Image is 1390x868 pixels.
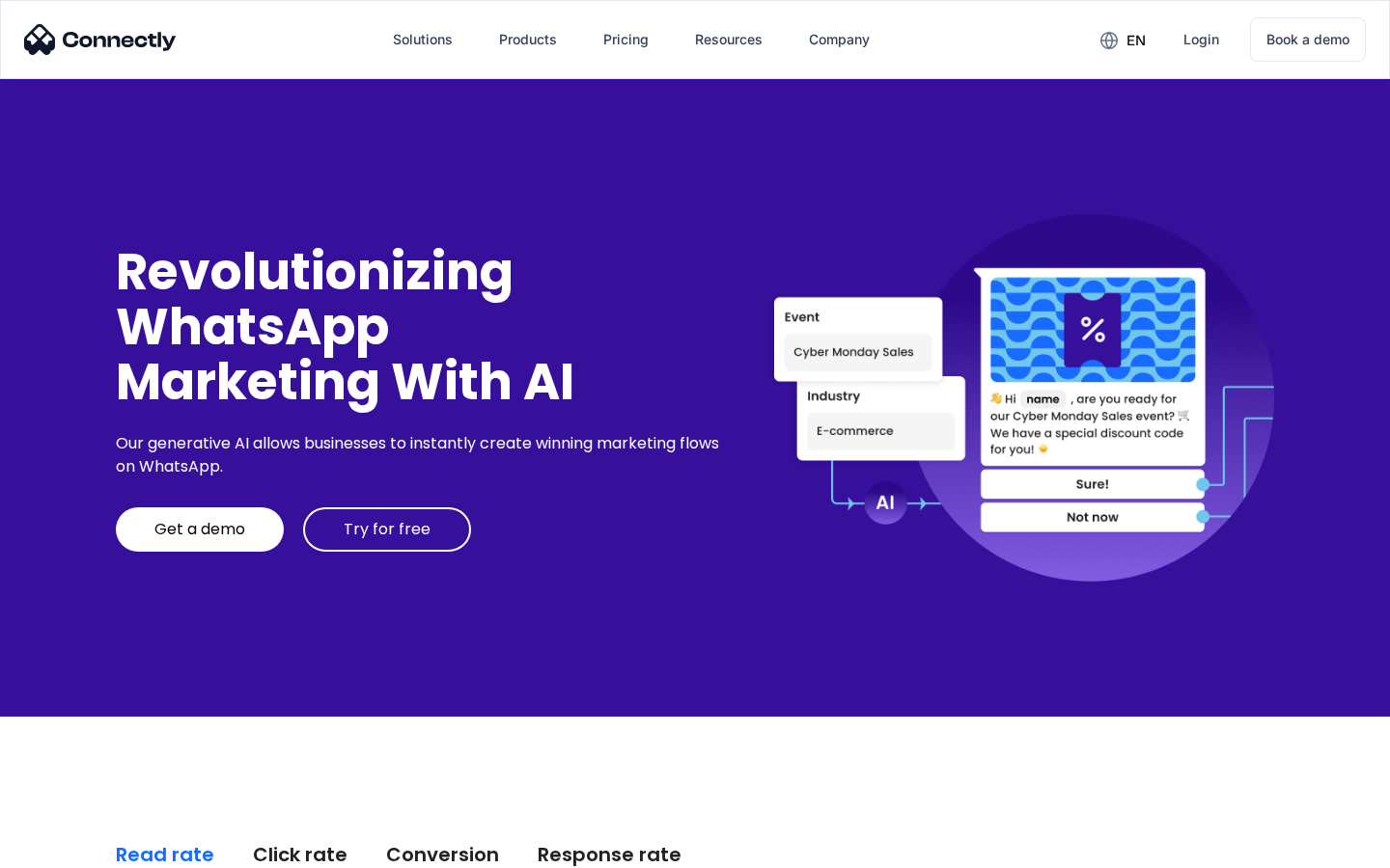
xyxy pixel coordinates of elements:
aside: Language selected: English [19,834,116,861]
div: Read rate [116,841,214,868]
div: en [1126,27,1146,54]
a: Login [1168,16,1235,63]
a: Book a demo [1250,17,1366,62]
ul: Language list [39,834,116,861]
div: Try for free [344,520,431,539]
a: Get a demo [116,507,284,552]
div: Products [499,26,557,53]
div: Our generative AI allows businesses to instantly create winning marketing flows on WhatsApp. [116,432,726,478]
div: Login [1183,26,1219,53]
div: Get a demo [154,520,245,539]
div: Response rate [538,841,681,868]
a: Pricing [588,16,664,63]
div: Company [809,26,870,53]
a: Try for free [303,507,471,552]
div: Conversion [386,841,499,868]
div: Revolutionizing WhatsApp Marketing With AI [116,244,726,410]
div: Click rate [253,841,347,868]
img: Connectly Logo [24,24,177,55]
div: Solutions [393,26,453,53]
div: Resources [695,26,763,53]
div: Pricing [603,26,649,53]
